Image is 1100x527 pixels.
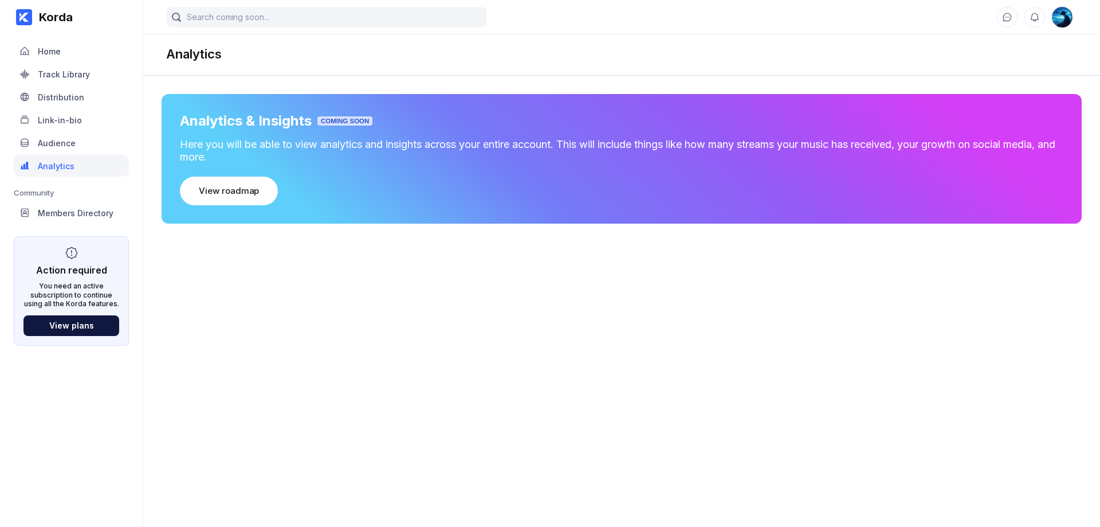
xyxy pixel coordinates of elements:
[14,109,129,132] a: Link-in-bio
[32,10,73,24] div: Korda
[38,161,74,171] div: Analytics
[166,7,487,28] input: Search coming soon...
[14,202,129,225] a: Members Directory
[166,46,1077,61] div: Analytics
[49,321,94,330] div: View plans
[38,138,76,148] div: Audience
[38,69,90,79] div: Track Library
[14,86,129,109] a: Distribution
[23,282,119,309] div: You need an active subscription to continue using all the Korda features.
[199,185,259,197] div: View roadmap
[14,40,129,63] a: Home
[38,208,113,218] div: Members Directory
[36,264,107,276] div: Action required
[1052,7,1072,28] img: 160x160
[1052,7,1072,28] div: hook.instrumental
[38,92,84,102] div: Distribution
[317,116,372,126] strong: Coming Soon
[180,177,278,205] button: View roadmap
[14,155,129,178] a: Analytics
[180,112,312,129] div: Analytics & Insights
[38,115,82,125] div: Link-in-bio
[38,46,61,56] div: Home
[14,188,129,197] div: Community
[14,63,129,86] a: Track Library
[23,315,119,336] button: View plans
[180,138,1063,163] div: Here you will be able to view analytics and insights across your entire account. This will includ...
[14,132,129,155] a: Audience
